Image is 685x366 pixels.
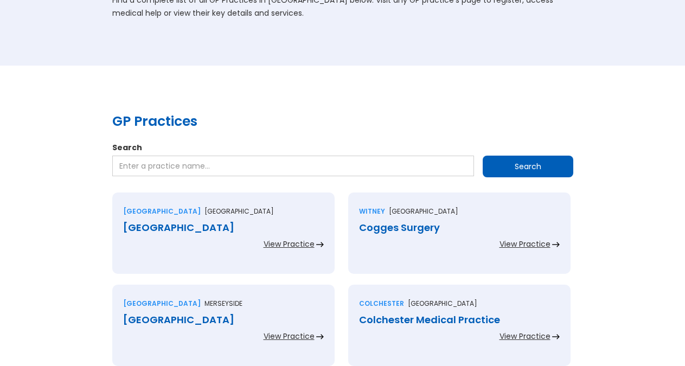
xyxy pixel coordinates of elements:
[264,331,315,342] div: View Practice
[204,298,242,309] p: Merseyside
[500,331,550,342] div: View Practice
[123,206,201,217] div: [GEOGRAPHIC_DATA]
[112,156,474,176] input: Enter a practice name…
[389,206,458,217] p: [GEOGRAPHIC_DATA]
[483,156,573,177] input: Search
[112,112,573,131] h2: GP Practices
[264,239,315,249] div: View Practice
[348,192,571,285] a: Witney[GEOGRAPHIC_DATA]Cogges SurgeryView Practice
[112,192,335,285] a: [GEOGRAPHIC_DATA][GEOGRAPHIC_DATA][GEOGRAPHIC_DATA]View Practice
[123,314,324,325] div: [GEOGRAPHIC_DATA]
[359,298,404,309] div: Colchester
[204,206,274,217] p: [GEOGRAPHIC_DATA]
[408,298,477,309] p: [GEOGRAPHIC_DATA]
[500,239,550,249] div: View Practice
[123,298,201,309] div: [GEOGRAPHIC_DATA]
[359,222,560,233] div: Cogges Surgery
[123,222,324,233] div: [GEOGRAPHIC_DATA]
[359,206,385,217] div: Witney
[112,142,573,153] label: Search
[359,314,560,325] div: Colchester Medical Practice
